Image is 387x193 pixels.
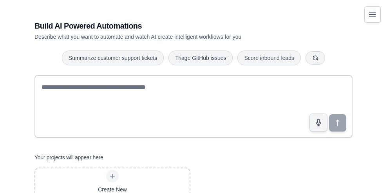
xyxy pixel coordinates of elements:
[34,33,298,41] p: Describe what you want to automate and watch AI create intelligent workflows for you
[168,51,233,65] button: Triage GitHub issues
[364,6,381,23] button: Toggle navigation
[309,114,327,132] button: Click to speak your automation idea
[306,51,325,65] button: Get new suggestions
[237,51,301,65] button: Score inbound leads
[62,51,164,65] button: Summarize customer support tickets
[34,20,298,31] h1: Build AI Powered Automations
[34,153,103,161] h3: Your projects will appear here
